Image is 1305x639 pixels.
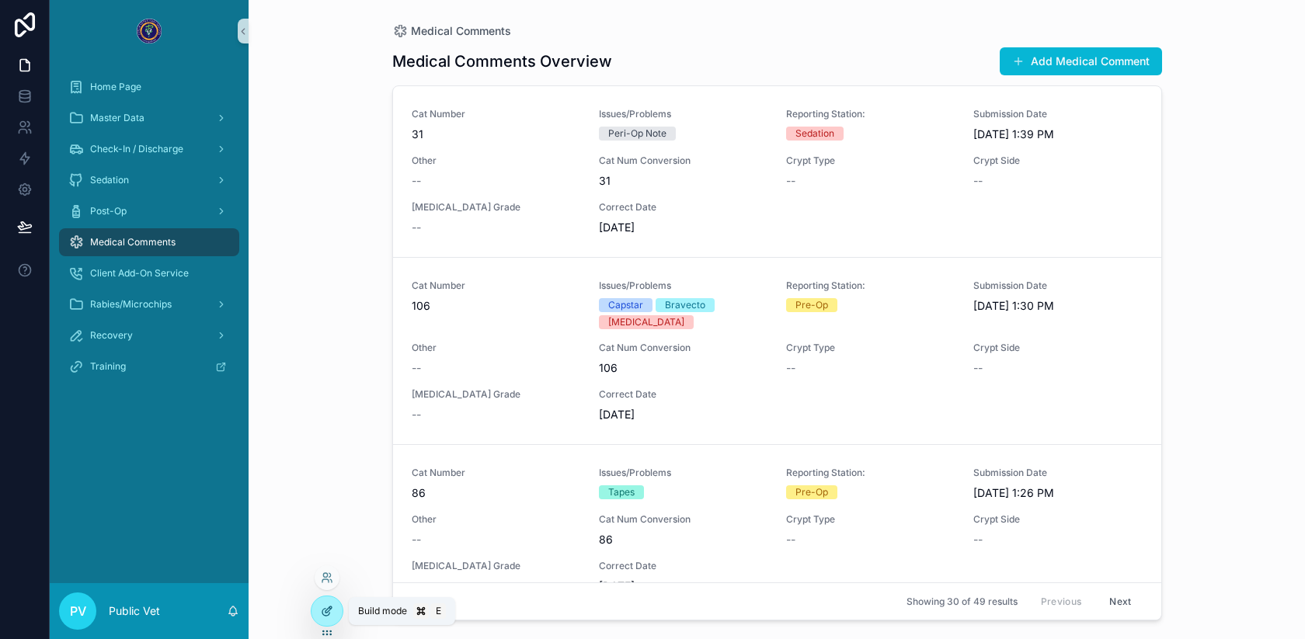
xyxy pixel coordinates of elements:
[412,108,580,120] span: Cat Number
[973,467,1142,479] span: Submission Date
[412,280,580,292] span: Cat Number
[90,360,126,373] span: Training
[412,342,580,354] span: Other
[599,532,767,547] span: 86
[599,342,767,354] span: Cat Num Conversion
[59,352,239,380] a: Training
[109,603,160,619] p: Public Vet
[412,560,580,572] span: [MEDICAL_DATA] Grade
[907,596,1018,608] span: Showing 30 of 49 results
[599,173,767,189] span: 31
[412,485,580,501] span: 86
[392,50,612,72] h1: Medical Comments Overview
[599,220,767,235] span: [DATE]
[412,532,421,547] span: --
[1098,589,1142,613] button: Next
[412,155,580,167] span: Other
[432,605,444,617] span: E
[59,228,239,256] a: Medical Comments
[973,298,1142,314] span: [DATE] 1:30 PM
[599,388,767,401] span: Correct Date
[412,388,580,401] span: [MEDICAL_DATA] Grade
[90,329,133,342] span: Recovery
[90,267,189,280] span: Client Add-On Service
[599,155,767,167] span: Cat Num Conversion
[599,467,767,479] span: Issues/Problems
[412,360,421,376] span: --
[412,298,580,314] span: 106
[973,532,983,547] span: --
[665,298,705,312] div: Bravecto
[412,201,580,214] span: [MEDICAL_DATA] Grade
[795,298,828,312] div: Pre-Op
[608,485,635,499] div: Tapes
[59,197,239,225] a: Post-Op
[392,23,511,39] a: Medical Comments
[795,485,828,499] div: Pre-Op
[59,321,239,349] a: Recovery
[795,127,834,141] div: Sedation
[599,201,767,214] span: Correct Date
[90,112,144,124] span: Master Data
[59,166,239,194] a: Sedation
[412,578,421,594] span: --
[70,602,86,620] span: PV
[973,155,1142,167] span: Crypt Side
[412,467,580,479] span: Cat Number
[599,578,767,594] span: [DATE]
[599,560,767,572] span: Correct Date
[59,259,239,287] a: Client Add-On Service
[973,485,1142,501] span: [DATE] 1:26 PM
[412,127,580,142] span: 31
[411,23,511,39] span: Medical Comments
[786,360,795,376] span: --
[973,513,1142,526] span: Crypt Side
[608,315,684,329] div: [MEDICAL_DATA]
[786,342,955,354] span: Crypt Type
[973,173,983,189] span: --
[393,257,1161,444] a: Cat Number106Issues/ProblemsCapstarBravecto[MEDICAL_DATA]Reporting Station:Pre-OpSubmission Date[...
[973,280,1142,292] span: Submission Date
[412,173,421,189] span: --
[358,605,407,617] span: Build mode
[59,290,239,318] a: Rabies/Microchips
[599,513,767,526] span: Cat Num Conversion
[786,173,795,189] span: --
[90,81,141,93] span: Home Page
[786,280,955,292] span: Reporting Station:
[973,108,1142,120] span: Submission Date
[786,513,955,526] span: Crypt Type
[786,108,955,120] span: Reporting Station:
[599,280,767,292] span: Issues/Problems
[786,155,955,167] span: Crypt Type
[599,407,767,422] span: [DATE]
[412,220,421,235] span: --
[599,108,767,120] span: Issues/Problems
[59,73,239,101] a: Home Page
[786,532,795,547] span: --
[90,298,172,311] span: Rabies/Microchips
[973,127,1142,142] span: [DATE] 1:39 PM
[90,205,127,217] span: Post-Op
[973,342,1142,354] span: Crypt Side
[412,407,421,422] span: --
[412,513,580,526] span: Other
[608,298,643,312] div: Capstar
[393,444,1161,616] a: Cat Number86Issues/ProblemsTapesReporting Station:Pre-OpSubmission Date[DATE] 1:26 PMOther--Cat N...
[90,236,176,248] span: Medical Comments
[1000,47,1162,75] button: Add Medical Comment
[59,104,239,132] a: Master Data
[393,86,1161,257] a: Cat Number31Issues/ProblemsPeri-Op NoteReporting Station:SedationSubmission Date[DATE] 1:39 PMOth...
[137,19,162,43] img: App logo
[599,360,767,376] span: 106
[59,135,239,163] a: Check-In / Discharge
[608,127,666,141] div: Peri-Op Note
[90,174,129,186] span: Sedation
[90,143,183,155] span: Check-In / Discharge
[50,62,249,401] div: scrollable content
[973,360,983,376] span: --
[786,467,955,479] span: Reporting Station:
